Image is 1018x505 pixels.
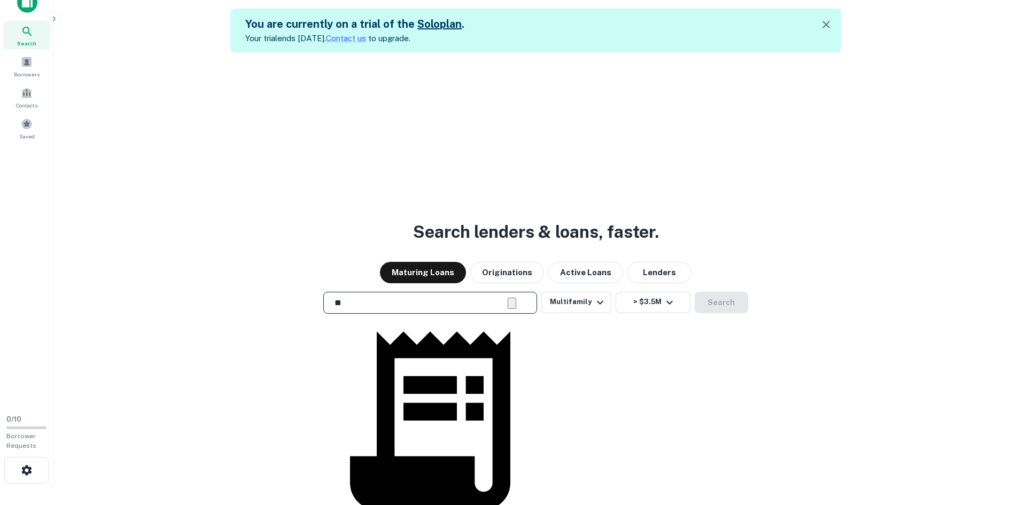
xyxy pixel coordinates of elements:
span: Borrowers [14,70,40,79]
span: Contacts [16,101,37,110]
h3: Search lenders & loans, faster. [413,219,659,245]
span: Borrower Requests [6,432,36,449]
button: > $3.5M [616,292,690,313]
h5: You are currently on a trial of the . [245,16,464,32]
button: Active Loans [548,262,623,283]
button: Clear [508,298,516,309]
span: 0 / 10 [6,415,21,423]
button: Maturing Loans [380,262,466,283]
a: Search [3,21,50,50]
span: Saved [19,132,35,141]
a: Contacts [3,83,50,112]
p: Your trial ends [DATE]. to upgrade. [245,32,464,45]
span: Search [17,39,36,48]
a: Contact us [326,34,366,43]
button: Originations [470,262,544,283]
a: Borrowers [3,52,50,81]
iframe: Chat Widget [965,419,1018,471]
a: Saved [3,114,50,143]
a: Soloplan [417,18,462,30]
button: Lenders [627,262,691,283]
button: Multifamily [541,292,611,313]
